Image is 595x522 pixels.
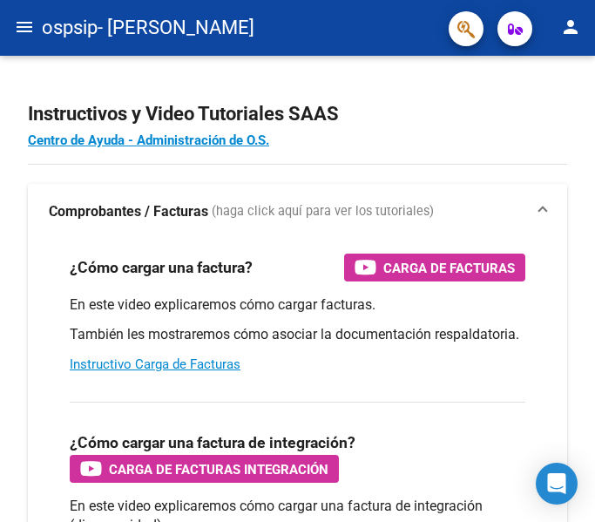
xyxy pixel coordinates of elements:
a: Centro de Ayuda - Administración de O.S. [28,132,269,148]
div: Open Intercom Messenger [536,463,578,505]
button: Carga de Facturas [344,254,525,281]
p: También les mostraremos cómo asociar la documentación respaldatoria. [70,325,525,344]
mat-expansion-panel-header: Comprobantes / Facturas (haga click aquí para ver los tutoriales) [28,184,567,240]
mat-icon: person [560,17,581,37]
span: ospsip [42,9,98,47]
strong: Comprobantes / Facturas [49,202,208,221]
h2: Instructivos y Video Tutoriales SAAS [28,98,567,131]
h3: ¿Cómo cargar una factura de integración? [70,430,355,455]
p: En este video explicaremos cómo cargar facturas. [70,295,525,315]
span: Carga de Facturas Integración [109,458,328,480]
span: - [PERSON_NAME] [98,9,254,47]
button: Carga de Facturas Integración [70,455,339,483]
mat-icon: menu [14,17,35,37]
a: Instructivo Carga de Facturas [70,356,240,372]
span: Carga de Facturas [383,257,515,279]
h3: ¿Cómo cargar una factura? [70,255,253,280]
span: (haga click aquí para ver los tutoriales) [212,202,434,221]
